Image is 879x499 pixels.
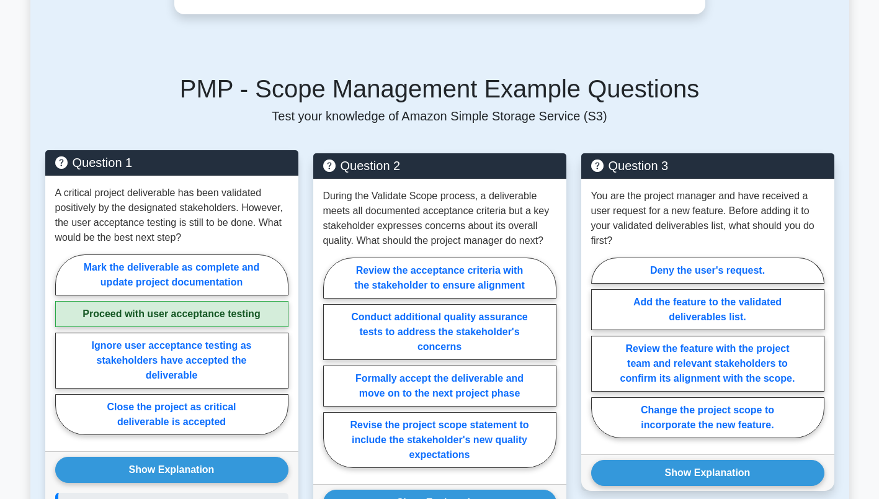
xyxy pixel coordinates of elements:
p: You are the project manager and have received a user request for a new feature. Before adding it ... [591,189,824,248]
label: Deny the user's request. [591,258,824,284]
label: Proceed with user acceptance testing [55,301,288,327]
h5: PMP - Scope Management Example Questions [45,74,834,104]
p: Test your knowledge of Amazon Simple Storage Service (S3) [45,109,834,124]
label: Review the acceptance criteria with the stakeholder to ensure alignment [323,258,556,299]
label: Change the project scope to incorporate the new feature. [591,397,824,438]
label: Ignore user acceptance testing as stakeholders have accepted the deliverable [55,333,288,389]
label: Review the feature with the project team and relevant stakeholders to confirm its alignment with ... [591,336,824,392]
button: Show Explanation [55,457,288,483]
label: Close the project as critical deliverable is accepted [55,394,288,435]
label: Conduct additional quality assurance tests to address the stakeholder's concerns [323,304,556,360]
h5: Question 3 [591,158,824,173]
p: During the Validate Scope process, a deliverable meets all documented acceptance criteria but a k... [323,189,556,248]
label: Formally accept the deliverable and move on to the next project phase [323,366,556,407]
label: Revise the project scope statement to include the stakeholder's new quality expectations [323,412,556,468]
label: Mark the deliverable as complete and update project documentation [55,254,288,295]
p: A critical project deliverable has been validated positively by the designated stakeholders. Howe... [55,186,288,245]
button: Show Explanation [591,460,824,486]
label: Add the feature to the validated deliverables list. [591,289,824,330]
h5: Question 2 [323,158,556,173]
h5: Question 1 [55,155,288,170]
